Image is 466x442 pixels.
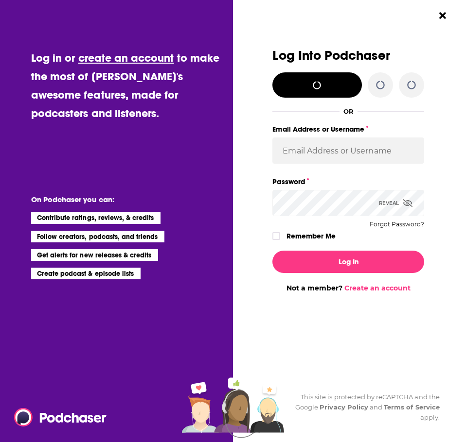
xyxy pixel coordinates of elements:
[14,408,100,426] a: Podchaser - Follow, Share and Rate Podcasts
[272,284,424,292] div: Not a member?
[320,403,368,411] a: Privacy Policy
[14,408,108,426] img: Podchaser - Follow, Share and Rate Podcasts
[78,51,174,65] a: create an account
[288,392,439,423] div: This site is protected by reCAPTCHA and the Google and apply.
[344,284,411,292] a: Create an account
[379,190,412,216] div: Reveal
[287,230,336,242] label: Remember Me
[272,251,424,273] button: Log In
[31,231,165,242] li: Follow creators, podcasts, and friends
[31,195,225,204] li: On Podchaser you can:
[31,268,141,279] li: Create podcast & episode lists
[272,49,424,63] h3: Log Into Podchaser
[272,137,424,164] input: Email Address or Username
[272,123,424,136] label: Email Address or Username
[384,403,440,411] a: Terms of Service
[31,212,161,223] li: Contribute ratings, reviews, & credits
[433,6,452,25] button: Close Button
[31,249,158,261] li: Get alerts for new releases & credits
[370,221,424,228] button: Forgot Password?
[272,175,424,188] label: Password
[343,107,354,115] div: OR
